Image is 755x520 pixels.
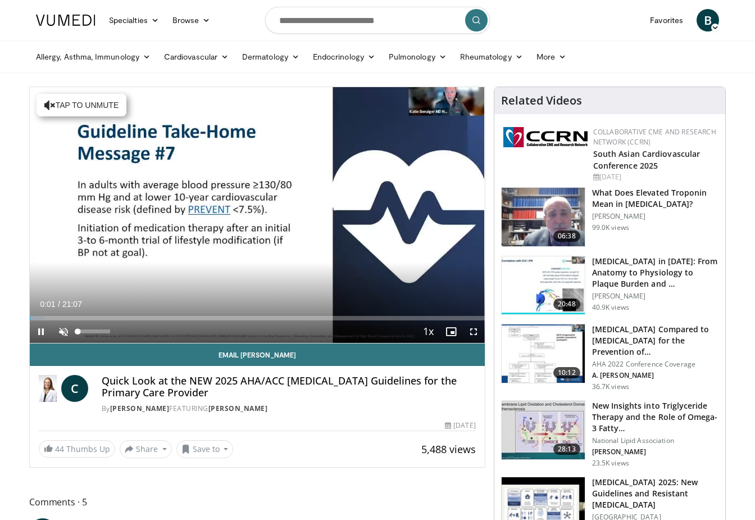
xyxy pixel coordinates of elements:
img: VuMedi Logo [36,15,95,26]
a: Favorites [643,9,690,31]
span: Comments 5 [29,495,485,509]
button: Enable picture-in-picture mode [440,320,462,343]
p: A. [PERSON_NAME] [592,371,718,380]
a: Rheumatology [453,46,530,68]
a: Collaborative CME and Research Network (CCRN) [593,127,716,147]
p: AHA 2022 Conference Coverage [592,360,718,369]
a: 10:12 [MEDICAL_DATA] Compared to [MEDICAL_DATA] for the Prevention of… AHA 2022 Conference Covera... [501,324,718,391]
button: Save to [176,440,234,458]
a: Dermatology [235,46,306,68]
a: More [530,46,573,68]
span: 21:07 [62,300,82,309]
p: National Lipid Association [592,436,718,445]
h4: Related Videos [501,94,582,107]
p: [PERSON_NAME] [592,292,718,301]
a: Email [PERSON_NAME] [30,343,485,366]
a: 44 Thumbs Up [39,440,115,458]
a: 28:13 New Insights into Triglyceride Therapy and the Role of Omega-3 Fatty… National Lipid Associ... [501,400,718,468]
h3: What Does Elevated Troponin Mean in [MEDICAL_DATA]? [592,187,718,210]
h3: [MEDICAL_DATA] 2025: New Guidelines and Resistant [MEDICAL_DATA] [592,477,718,510]
span: 44 [55,444,64,454]
a: [PERSON_NAME] [208,404,268,413]
button: Fullscreen [462,320,485,343]
div: By FEATURING [102,404,476,414]
p: [PERSON_NAME] [592,447,718,456]
button: Pause [30,320,52,343]
span: 20:48 [553,299,580,310]
a: B [697,9,719,31]
button: Tap to unmute [37,94,126,116]
div: Progress Bar [30,316,485,320]
span: 5,488 views [421,442,476,456]
h4: Quick Look at the NEW 2025 AHA/ACC [MEDICAL_DATA] Guidelines for the Primary Care Provider [102,375,476,399]
img: 45ea033d-f728-4586-a1ce-38957b05c09e.150x105_q85_crop-smart_upscale.jpg [502,401,585,459]
video-js: Video Player [30,87,485,343]
a: Endocrinology [306,46,382,68]
p: [PERSON_NAME] [592,212,718,221]
a: 06:38 What Does Elevated Troponin Mean in [MEDICAL_DATA]? [PERSON_NAME] 99.0K views [501,187,718,247]
img: a04ee3ba-8487-4636-b0fb-5e8d268f3737.png.150x105_q85_autocrop_double_scale_upscale_version-0.2.png [503,127,588,147]
a: Pulmonology [382,46,453,68]
button: Playback Rate [417,320,440,343]
a: 20:48 [MEDICAL_DATA] in [DATE]: From Anatomy to Physiology to Plaque Burden and … [PERSON_NAME] 4... [501,256,718,315]
a: Cardiovascular [157,46,235,68]
h3: [MEDICAL_DATA] Compared to [MEDICAL_DATA] for the Prevention of… [592,324,718,358]
img: 823da73b-7a00-425d-bb7f-45c8b03b10c3.150x105_q85_crop-smart_upscale.jpg [502,256,585,315]
h3: [MEDICAL_DATA] in [DATE]: From Anatomy to Physiology to Plaque Burden and … [592,256,718,290]
p: 23.5K views [592,459,629,468]
h3: New Insights into Triglyceride Therapy and the Role of Omega-3 Fatty… [592,400,718,434]
img: Dr. Catherine P. Benziger [39,375,57,402]
a: C [61,375,88,402]
div: [DATE] [593,172,716,182]
a: Allergy, Asthma, Immunology [29,46,157,68]
div: [DATE] [445,420,475,431]
img: 7c0f9b53-1609-4588-8498-7cac8464d722.150x105_q85_crop-smart_upscale.jpg [502,324,585,383]
p: 40.9K views [592,303,629,312]
a: [PERSON_NAME] [110,404,170,413]
span: 0:01 [40,300,55,309]
p: 36.7K views [592,382,629,391]
img: 98daf78a-1d22-4ebe-927e-10afe95ffd94.150x105_q85_crop-smart_upscale.jpg [502,188,585,246]
span: 28:13 [553,444,580,455]
input: Search topics, interventions [265,7,490,34]
p: 99.0K views [592,223,629,232]
button: Unmute [52,320,75,343]
a: Browse [166,9,217,31]
span: 10:12 [553,367,580,378]
span: / [58,300,60,309]
span: 06:38 [553,230,580,242]
div: Volume Level [78,329,110,333]
button: Share [120,440,172,458]
a: South Asian Cardiovascular Conference 2025 [593,148,701,171]
a: Specialties [102,9,166,31]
